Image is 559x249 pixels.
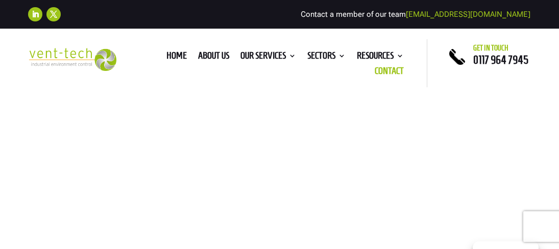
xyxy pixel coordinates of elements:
[307,52,346,63] a: Sectors
[406,10,530,19] a: [EMAIL_ADDRESS][DOMAIN_NAME]
[357,52,404,63] a: Resources
[28,7,42,21] a: Follow on LinkedIn
[301,10,530,19] span: Contact a member of our team
[198,52,229,63] a: About us
[46,7,61,21] a: Follow on X
[240,52,296,63] a: Our Services
[28,48,116,70] img: 2023-09-27T08_35_16.549ZVENT-TECH---Clear-background
[375,67,404,79] a: Contact
[473,54,528,66] a: 0117 964 7945
[166,52,187,63] a: Home
[473,44,508,52] span: Get in touch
